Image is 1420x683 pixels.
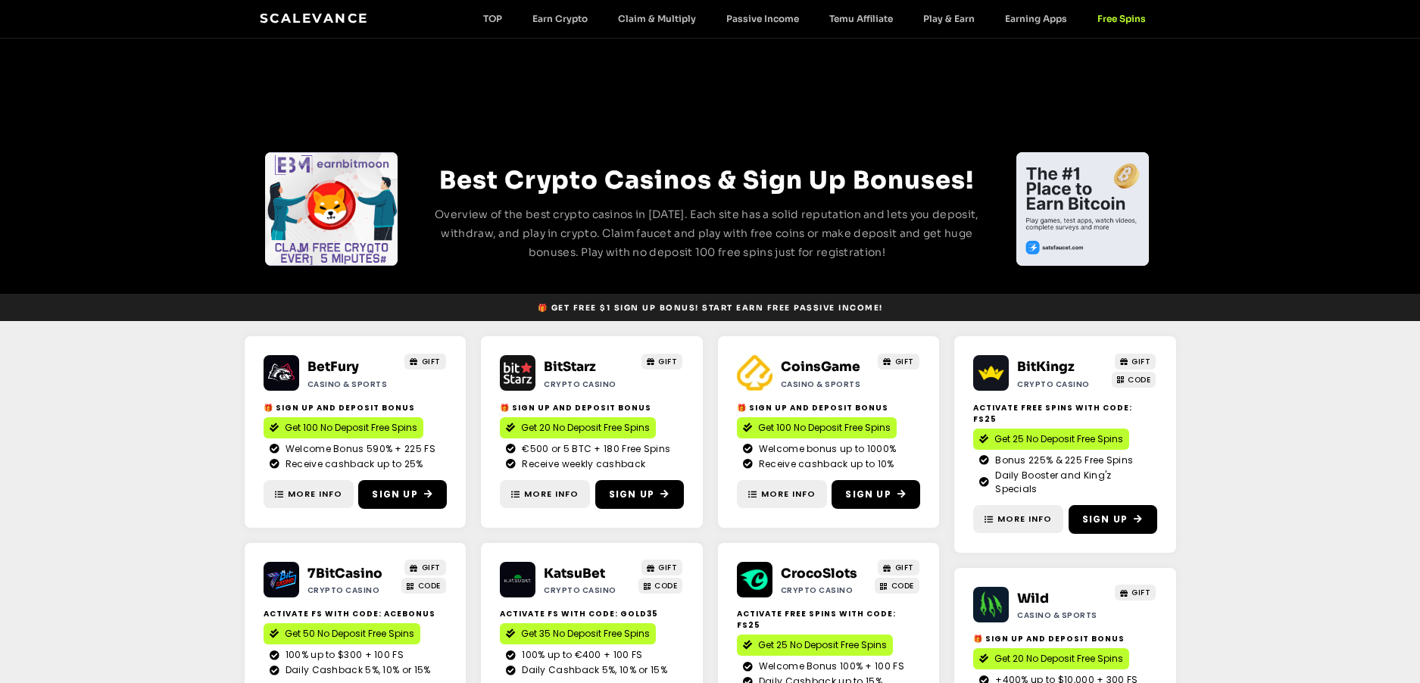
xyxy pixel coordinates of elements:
span: More Info [761,488,816,501]
span: 🎁 Get Free $1 sign up bonus! Start earn free passive income! [538,302,883,313]
a: GIFT [404,560,446,575]
span: Get 25 No Deposit Free Spins [758,638,887,652]
a: Claim & Multiply [603,13,711,24]
a: CODE [875,578,919,594]
h2: Crypto casino [307,585,396,596]
span: GIFT [422,356,441,367]
a: Get 50 No Deposit Free Spins [264,623,420,644]
a: Sign Up [358,480,447,509]
span: GIFT [422,562,441,573]
h2: Casino & Sports [781,379,869,390]
h2: Activate Free Spins with Code: FS25 [737,608,921,631]
a: GIFT [641,354,683,370]
span: GIFT [658,562,677,573]
a: Get 100 No Deposit Free Spins [737,417,897,438]
a: GIFT [878,354,919,370]
span: Sign Up [372,488,417,501]
span: Get 100 No Deposit Free Spins [758,421,891,435]
span: 100% up to $300 + 100 FS [282,648,404,662]
span: Welcome Bonus 590% + 225 FS [282,442,435,456]
a: More Info [500,480,590,508]
span: GIFT [895,356,914,367]
a: 7BitCasino [307,566,382,582]
span: More Info [997,513,1052,526]
h2: Crypto casino [544,585,632,596]
span: CODE [654,580,677,591]
a: GIFT [1115,585,1156,600]
span: 100% up to €400 + 100 FS [518,648,642,662]
a: Earn Crypto [517,13,603,24]
span: GIFT [1131,356,1150,367]
span: More Info [524,488,579,501]
span: Get 50 No Deposit Free Spins [285,627,414,641]
a: TOP [468,13,517,24]
span: Receive weekly cashback [518,457,645,471]
div: 1 / 4 [265,152,398,266]
a: BetFury [307,359,359,375]
a: Sign Up [832,480,920,509]
a: CODE [1112,372,1156,388]
a: Get 25 No Deposit Free Spins [737,635,893,656]
span: Welcome bonus up to 1000% [755,442,897,456]
h2: Activate Free Spins with Code: FS25 [973,402,1157,425]
div: Slides [265,152,398,266]
h2: Activate FS with Code: ACEBONUS [264,608,448,619]
span: Daily Cashback 5%, 10% or 15% [282,663,431,677]
h2: Casino & Sports [307,379,396,390]
a: Get 20 No Deposit Free Spins [973,648,1129,669]
span: Get 100 No Deposit Free Spins [285,421,417,435]
a: CODE [638,578,683,594]
h2: 🎁 SIGN UP AND DEPOSIT BONUS [500,402,684,413]
h2: 🎁 SIGN UP AND DEPOSIT BONUS [264,402,448,413]
span: CODE [418,580,441,591]
a: Get 25 No Deposit Free Spins [973,429,1129,450]
span: Get 20 No Deposit Free Spins [521,421,650,435]
a: Get 20 No Deposit Free Spins [500,417,656,438]
a: GIFT [1115,354,1156,370]
span: Get 25 No Deposit Free Spins [994,432,1123,446]
a: CrocoSlots [781,566,857,582]
h2: 🎁 SIGN UP AND DEPOSIT BONUS [737,402,921,413]
p: Overview of the best crypto casinos in [DATE]. Each site has a solid reputation and lets you depo... [426,205,988,262]
a: Passive Income [711,13,814,24]
a: GIFT [404,354,446,370]
span: More Info [288,488,342,501]
span: GIFT [895,562,914,573]
span: Daily Booster and King'z Specials [991,469,1150,496]
a: GIFT [878,560,919,575]
a: More Info [264,480,354,508]
a: Play & Earn [908,13,990,24]
span: GIFT [658,356,677,367]
span: Get 35 No Deposit Free Spins [521,627,650,641]
span: Bonus 225% & 225 Free Spins [991,454,1133,467]
h2: Crypto Casino [544,379,632,390]
h2: 🎁 SIGN UP AND DEPOSIT BONUS [973,633,1157,644]
a: More Info [737,480,827,508]
span: Daily Cashback 5%, 10% or 15% [518,663,667,677]
span: Sign Up [609,488,654,501]
a: BitStarz [544,359,596,375]
a: GIFT [641,560,683,575]
a: Sign Up [1069,505,1157,534]
nav: Menu [468,13,1161,24]
a: Wild [1017,591,1049,607]
a: Temu Affiliate [814,13,908,24]
span: Receive cashback up to 25% [282,457,423,471]
a: Get 35 No Deposit Free Spins [500,623,656,644]
span: Get 20 No Deposit Free Spins [994,652,1123,666]
a: KatsuBet [544,566,605,582]
a: Free Spins [1082,13,1161,24]
a: Earning Apps [990,13,1082,24]
a: CoinsGame [781,359,860,375]
h2: Crypto casino [1017,379,1106,390]
a: CODE [401,578,446,594]
span: €500 or 5 BTC + 180 Free Spins [518,442,670,456]
a: More Info [973,505,1063,533]
a: Scalevance [260,11,369,26]
a: Get 100 No Deposit Free Spins [264,417,423,438]
h2: Casino & Sports [1017,610,1106,621]
span: GIFT [1131,587,1150,598]
span: Sign Up [1082,513,1128,526]
span: Sign Up [845,488,891,501]
span: CODE [891,580,914,591]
